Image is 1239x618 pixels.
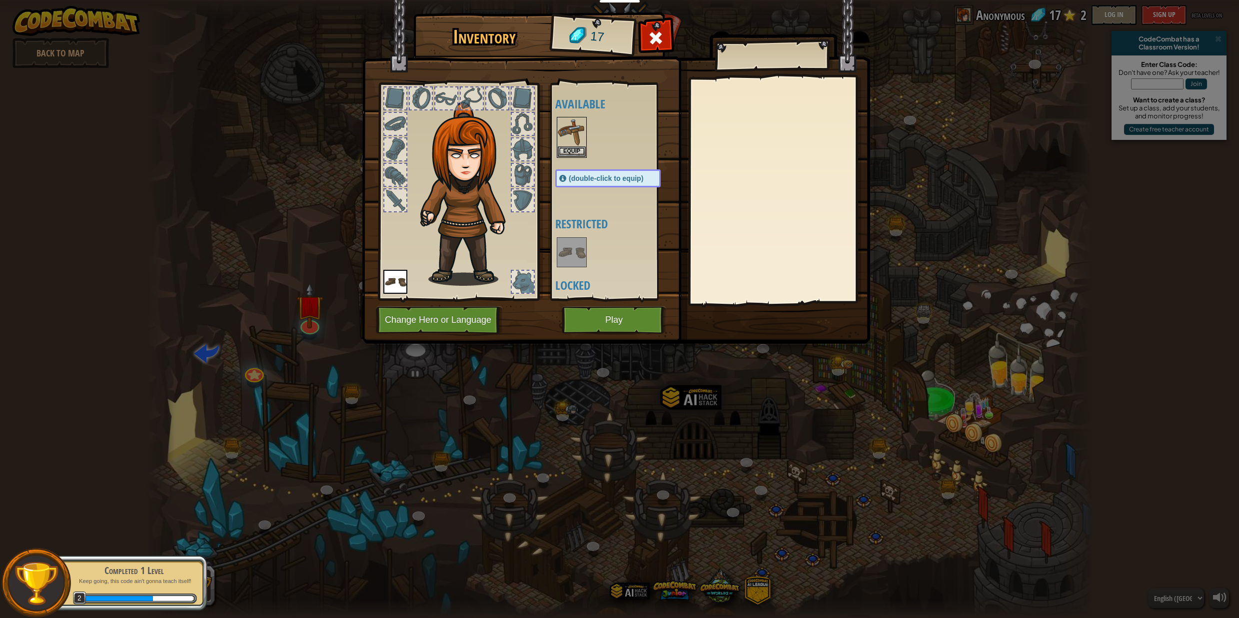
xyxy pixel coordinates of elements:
span: 2 [73,592,86,605]
h4: Restricted [555,217,681,230]
img: trophy.png [13,561,59,606]
h4: Available [555,97,681,110]
h1: Inventory [420,26,548,47]
div: Completed 1 Level [71,564,197,578]
img: portrait.png [383,270,407,294]
img: portrait.png [558,238,586,266]
h4: Locked [555,279,681,292]
span: (double-click to equip) [569,174,643,182]
button: Equip [558,146,586,157]
span: 17 [590,27,605,46]
button: Play [562,306,666,334]
p: Keep going, this code ain't gonna teach itself! [71,578,197,585]
img: portrait.png [558,118,586,146]
img: hair_f2.png [416,102,523,286]
button: Change Hero or Language [376,306,503,334]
